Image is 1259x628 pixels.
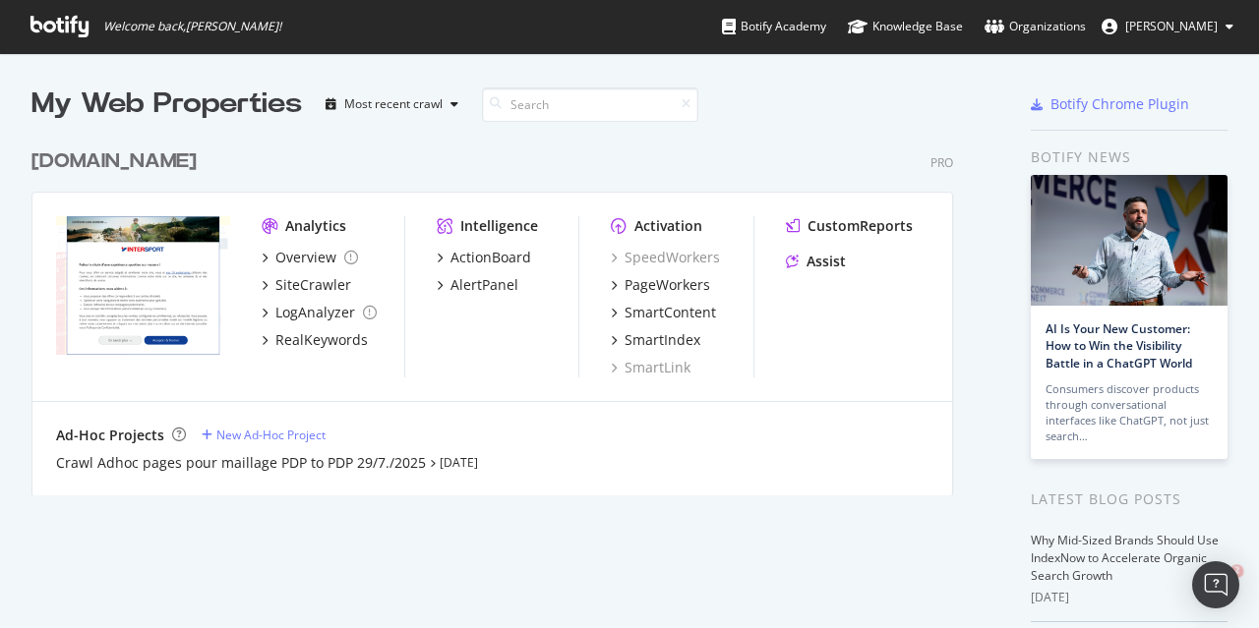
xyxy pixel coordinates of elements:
[460,216,538,236] div: Intelligence
[1232,561,1248,577] span: 2
[262,303,377,322] a: LogAnalyzer
[1031,532,1219,584] a: Why Mid-Sized Brands Should Use IndexNow to Accelerate Organic Search Growth
[437,248,531,267] a: ActionBoard
[611,275,710,295] a: PageWorkers
[625,303,716,322] div: SmartContent
[216,427,326,443] div: New Ad-Hoc Project
[786,252,846,271] a: Assist
[437,275,518,295] a: AlertPanel
[450,275,518,295] div: AlertPanel
[611,330,700,350] a: SmartIndex
[1086,11,1249,42] button: [PERSON_NAME]
[344,98,443,110] div: Most recent crawl
[275,330,368,350] div: RealKeywords
[31,124,969,495] div: grid
[482,87,698,122] input: Search
[985,17,1086,36] div: Organizations
[262,275,351,295] a: SiteCrawler
[848,17,963,36] div: Knowledge Base
[1031,146,1228,168] div: Botify news
[1031,94,1189,114] a: Botify Chrome Plugin
[1031,175,1228,306] img: AI Is Your New Customer: How to Win the Visibility Battle in a ChatGPT World
[625,330,700,350] div: SmartIndex
[611,358,690,377] a: SmartLink
[275,248,336,267] div: Overview
[786,216,913,236] a: CustomReports
[1031,488,1228,510] div: Latest Blog Posts
[625,275,710,295] div: PageWorkers
[31,85,302,124] div: My Web Properties
[262,330,368,350] a: RealKeywords
[103,19,281,34] span: Welcome back, [PERSON_NAME] !
[318,88,466,120] button: Most recent crawl
[56,426,164,445] div: Ad-Hoc Projects
[1050,94,1189,114] div: Botify Chrome Plugin
[1192,561,1239,608] div: Open Intercom Messenger
[56,216,230,356] img: www.intersport.fr
[1046,381,1213,444] div: Consumers discover products through conversational interfaces like ChatGPT, not just search…
[262,248,358,267] a: Overview
[440,454,478,471] a: [DATE]
[56,453,426,473] a: Crawl Adhoc pages pour maillage PDP to PDP 29/7./2025
[202,427,326,443] a: New Ad-Hoc Project
[31,147,205,176] a: [DOMAIN_NAME]
[634,216,702,236] div: Activation
[285,216,346,236] div: Analytics
[275,303,355,322] div: LogAnalyzer
[611,303,716,322] a: SmartContent
[1046,320,1192,371] a: AI Is Your New Customer: How to Win the Visibility Battle in a ChatGPT World
[275,275,351,295] div: SiteCrawler
[722,17,826,36] div: Botify Academy
[1125,18,1218,34] span: Claro Mathilde
[1031,589,1228,606] div: [DATE]
[807,252,846,271] div: Assist
[930,154,953,171] div: Pro
[31,147,197,176] div: [DOMAIN_NAME]
[611,248,720,267] a: SpeedWorkers
[450,248,531,267] div: ActionBoard
[808,216,913,236] div: CustomReports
